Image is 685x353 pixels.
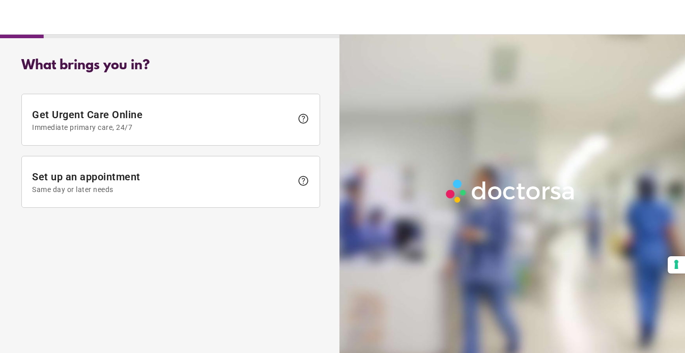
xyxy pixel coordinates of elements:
img: Logo-Doctorsa-trans-White-partial-flat.png [442,176,579,206]
span: Immediate primary care, 24/7 [32,123,292,131]
span: Same day or later needs [32,185,292,194]
button: Your consent preferences for tracking technologies [668,256,685,274]
span: Set up an appointment [32,171,292,194]
span: help [297,113,309,125]
span: Get Urgent Care Online [32,108,292,131]
span: help [297,175,309,187]
div: What brings you in? [21,58,320,73]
